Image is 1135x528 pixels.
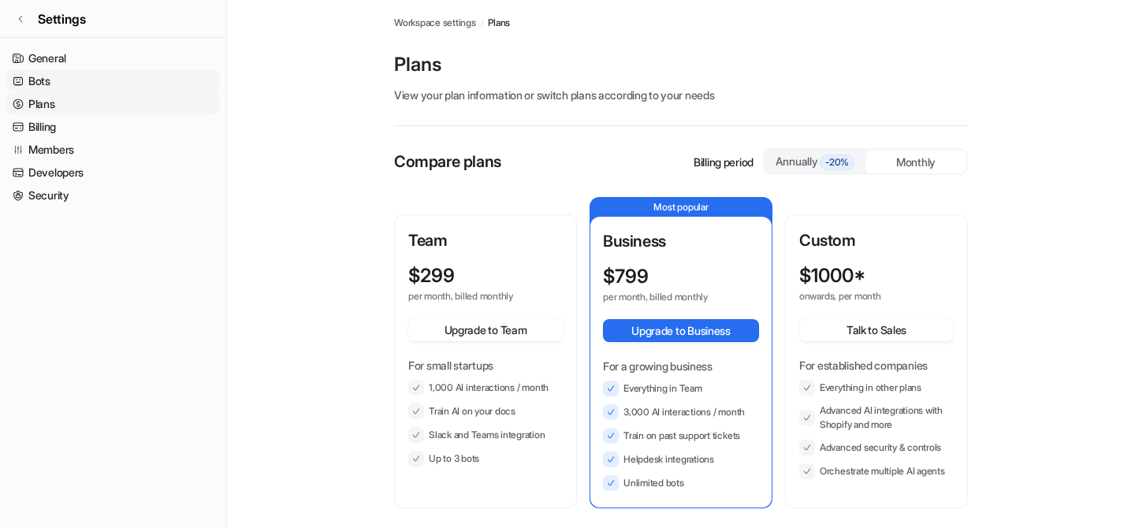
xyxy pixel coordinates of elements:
[865,151,966,173] div: Monthly
[799,265,865,287] p: $ 1000*
[394,16,476,30] a: Workspace settings
[603,404,759,420] li: 3,000 AI interactions / month
[6,116,220,138] a: Billing
[6,162,220,184] a: Developers
[603,319,759,342] button: Upgrade to Business
[799,357,954,374] p: For established companies
[799,440,954,455] li: Advanced security & controls
[6,47,220,69] a: General
[38,9,86,28] span: Settings
[799,380,954,396] li: Everything in other plans
[408,451,563,467] li: Up to 3 bots
[408,318,563,341] button: Upgrade to Team
[408,403,563,419] li: Train AI on your docs
[590,198,772,217] p: Most popular
[408,380,563,396] li: 1,000 AI interactions / month
[394,87,968,103] p: View your plan information or switch plans according to your needs
[603,428,759,444] li: Train on past support tickets
[408,265,455,287] p: $ 299
[603,266,649,288] p: $ 799
[603,229,759,253] p: Business
[694,154,754,170] p: Billing period
[6,70,220,92] a: Bots
[603,452,759,467] li: Helpdesk integrations
[603,291,731,303] p: per month, billed monthly
[6,139,220,161] a: Members
[603,475,759,491] li: Unlimited bots
[394,52,968,77] p: Plans
[799,229,954,252] p: Custom
[799,318,954,341] button: Talk to Sales
[408,229,563,252] p: Team
[820,154,854,170] span: -20%
[6,93,220,115] a: Plans
[408,357,563,374] p: For small startups
[481,16,484,30] span: /
[603,381,759,396] li: Everything in Team
[799,463,954,479] li: Orchestrate multiple AI agents
[799,403,954,432] li: Advanced AI integrations with Shopify and more
[408,290,534,303] p: per month, billed monthly
[408,427,563,443] li: Slack and Teams integration
[603,358,759,374] p: For a growing business
[394,150,501,173] p: Compare plans
[771,153,859,170] div: Annually
[488,16,510,30] a: Plans
[6,184,220,206] a: Security
[799,290,925,303] p: onwards, per month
